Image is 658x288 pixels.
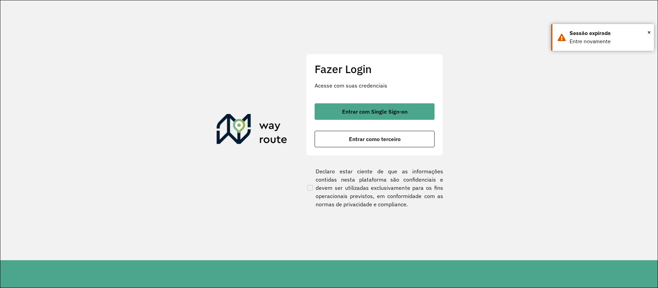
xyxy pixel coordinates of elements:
div: Sessão expirada [570,29,649,37]
label: Declaro estar ciente de que as informações contidas nesta plataforma são confidenciais e devem se... [306,167,443,208]
h2: Fazer Login [315,62,435,76]
div: Entre novamente [570,37,649,46]
p: Acesse com suas credenciais [315,81,435,90]
button: button [315,103,435,120]
span: Entrar com Single Sign-on [342,109,407,114]
img: Roteirizador AmbevTech [217,114,287,147]
button: button [315,131,435,147]
span: Entrar como terceiro [349,136,401,142]
span: × [647,27,651,37]
button: Close [647,27,651,37]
